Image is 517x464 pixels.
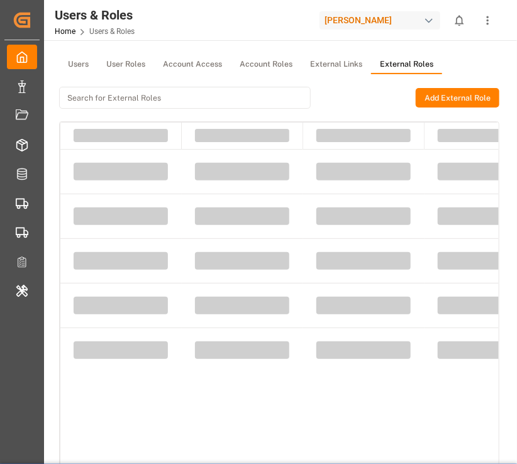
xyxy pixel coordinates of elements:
[154,55,231,74] button: Account Access
[371,55,442,74] button: External Roles
[301,55,371,74] button: External Links
[59,55,97,74] button: Users
[474,6,502,35] button: show more
[320,8,445,32] button: [PERSON_NAME]
[55,27,75,36] a: Home
[416,88,499,108] button: Add External Role
[97,55,154,74] button: User Roles
[55,6,135,25] div: Users & Roles
[445,6,474,35] button: show 0 new notifications
[59,87,311,109] input: Search for External Roles
[320,11,440,30] div: [PERSON_NAME]
[231,55,301,74] button: Account Roles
